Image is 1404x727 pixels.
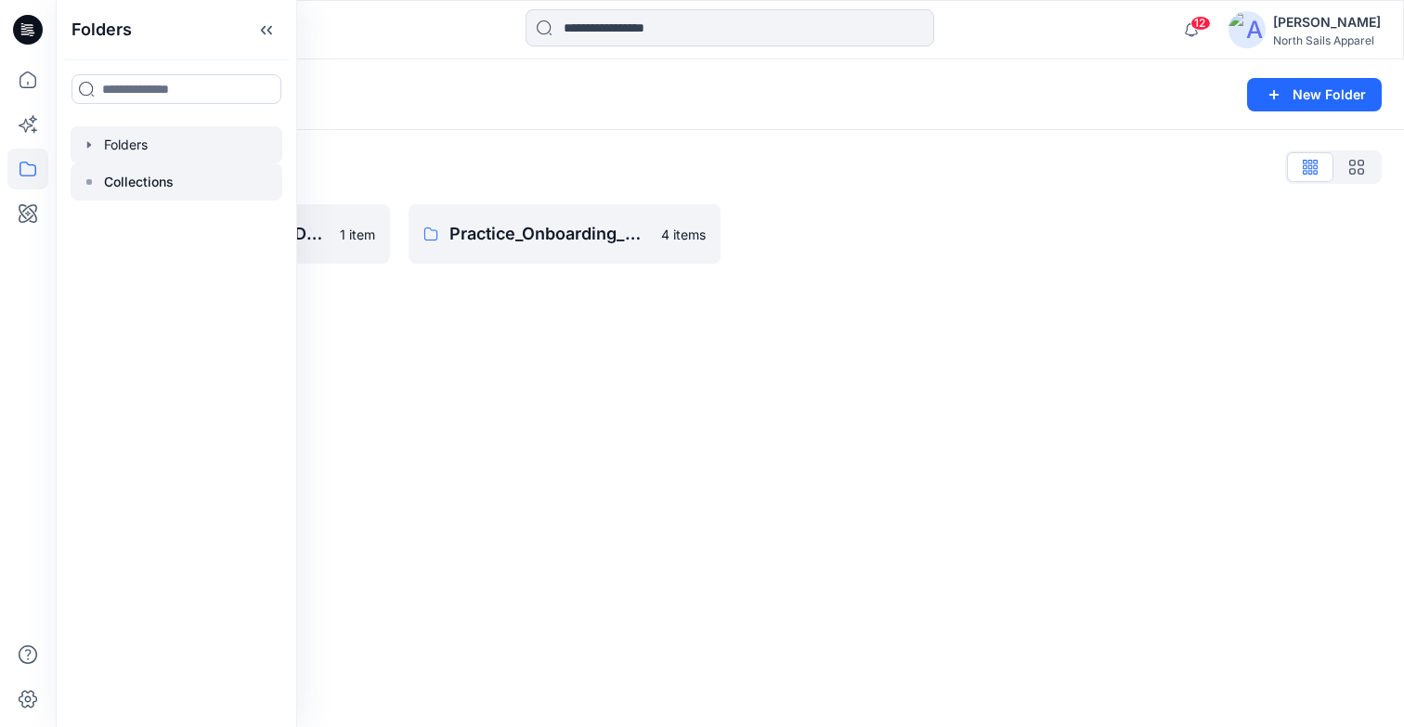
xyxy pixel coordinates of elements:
div: [PERSON_NAME] [1273,11,1381,33]
button: New Folder [1247,78,1382,111]
p: Collections [104,171,174,193]
img: avatar [1228,11,1266,48]
a: Practice_Onboarding_Product Devt Team4 items [409,204,721,264]
p: 1 item [340,225,375,244]
span: 12 [1190,16,1211,31]
div: North Sails Apparel [1273,33,1381,47]
p: 4 items [661,225,706,244]
p: Practice_Onboarding_Product Devt Team [449,221,650,247]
